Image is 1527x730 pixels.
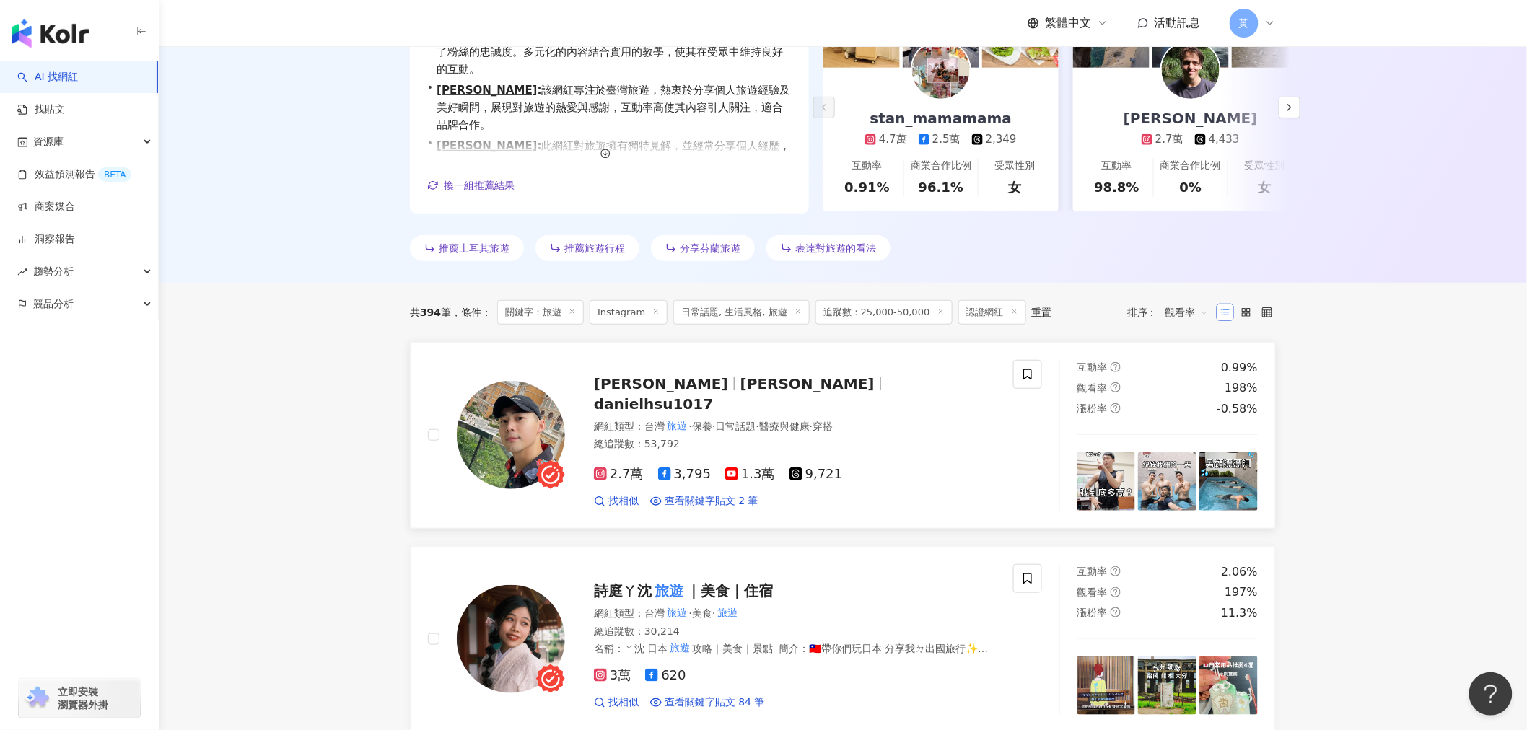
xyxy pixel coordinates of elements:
[594,582,652,599] span: 詩庭ㄚ沈
[1077,656,1136,715] img: post-image
[1138,656,1196,715] img: post-image
[689,607,692,619] span: ·
[17,167,131,182] a: 效益預測報告BETA
[1032,307,1052,318] div: 重置
[1199,656,1258,715] img: post-image
[644,607,665,619] span: 台灣
[437,139,537,152] a: [PERSON_NAME]
[716,605,740,621] mark: 旅遊
[994,159,1035,173] div: 受眾性別
[1244,159,1285,173] div: 受眾性別
[986,132,1017,147] div: 2,349
[1221,605,1258,621] div: 11.3%
[594,375,728,392] span: [PERSON_NAME]
[23,687,51,710] img: chrome extension
[624,643,668,654] span: ㄚ沈 日本
[1094,178,1139,196] div: 98.8%
[823,68,1059,211] a: stan_mamamama4.7萬2.5萬2,349互動率0.91%商業合作比例96.1%受眾性別女
[1008,178,1021,196] div: 女
[33,255,74,288] span: 趨勢分析
[815,300,953,325] span: 追蹤數：25,000-50,000
[594,420,996,434] div: 網紅類型 ：
[1077,586,1108,598] span: 觀看率
[564,242,625,254] span: 推薦旅遊行程
[1162,41,1220,99] img: KOL Avatar
[879,132,907,147] div: 4.7萬
[912,41,970,99] img: KOL Avatar
[1073,68,1308,211] a: [PERSON_NAME]2.7萬4,433互動率98.8%商業合作比例0%受眾性別女
[594,643,773,654] span: 名稱 ：
[932,132,961,147] div: 2.5萬
[756,421,759,432] span: ·
[1209,132,1240,147] div: 4,433
[813,421,833,432] span: 穿搭
[856,108,1027,128] div: stan_mamamama
[594,625,996,639] div: 總追蹤數 ： 30,214
[420,307,441,318] span: 394
[716,421,756,432] span: 日常話題
[1077,452,1136,511] img: post-image
[594,467,644,482] span: 2.7萬
[1102,159,1132,173] div: 互動率
[795,242,876,254] span: 表達對旅遊的看法
[789,467,843,482] span: 9,721
[1111,587,1121,597] span: question-circle
[680,242,740,254] span: 分享芬蘭旅遊
[1138,452,1196,511] img: post-image
[427,175,515,196] button: 換一組推薦結果
[17,200,75,214] a: 商案媒合
[668,641,692,656] mark: 旅遊
[608,494,639,509] span: 找相似
[665,418,689,434] mark: 旅遊
[594,395,713,413] span: danielhsu1017
[1239,15,1249,31] span: 黃
[439,242,509,254] span: 推薦土耳其旅遊
[33,126,64,158] span: 資源庫
[1180,178,1202,196] div: 0%
[594,607,996,621] div: 網紅類型 ：
[725,467,775,482] span: 1.3萬
[692,607,712,619] span: 美食
[1111,362,1121,372] span: question-circle
[1077,566,1108,577] span: 互動率
[673,300,810,325] span: 日常話題, 生活風格, 旅遊
[410,307,451,318] div: 共 筆
[644,421,665,432] span: 台灣
[33,288,74,320] span: 競品分析
[1225,584,1258,600] div: 197%
[911,159,971,173] div: 商業合作比例
[692,643,773,654] span: 攻略｜美食｜景點
[17,232,75,247] a: 洞察報告
[809,643,988,654] span: 🇹🇼帶你們玩日本 分享我ㄉ出國旅行✨
[712,421,715,432] span: ·
[594,695,639,710] a: 找相似
[1225,380,1258,396] div: 198%
[712,607,715,619] span: ·
[538,139,542,152] span: :
[810,421,813,432] span: ·
[1109,108,1272,128] div: [PERSON_NAME]
[1199,452,1258,511] img: post-image
[1111,566,1121,576] span: question-circle
[740,375,875,392] span: [PERSON_NAME]
[692,421,712,432] span: 保養
[427,82,792,133] div: •
[1111,607,1121,617] span: question-circle
[1077,361,1108,373] span: 互動率
[665,695,765,710] span: 查看關鍵字貼文 84 筆
[437,82,792,133] span: 該網紅專注於臺灣旅遊，熱衷於分享個人旅遊經驗及美好瞬間，展現對旅遊的熱愛與感謝，互動率高使其內容引人關注，適合品牌合作。
[1469,672,1513,716] iframe: Help Scout Beacon - Open
[427,137,792,189] div: •
[958,300,1026,325] span: 認證網紅
[594,668,631,683] span: 3萬
[594,437,996,452] div: 總追蹤數 ： 53,792
[538,84,542,97] span: :
[759,421,810,432] span: 醫療與健康
[608,695,639,710] span: 找相似
[437,84,537,97] a: [PERSON_NAME]
[451,307,491,318] span: 條件 ：
[852,159,883,173] div: 互動率
[1221,564,1258,580] div: 2.06%
[457,585,565,693] img: KOL Avatar
[1155,16,1201,30] span: 活動訊息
